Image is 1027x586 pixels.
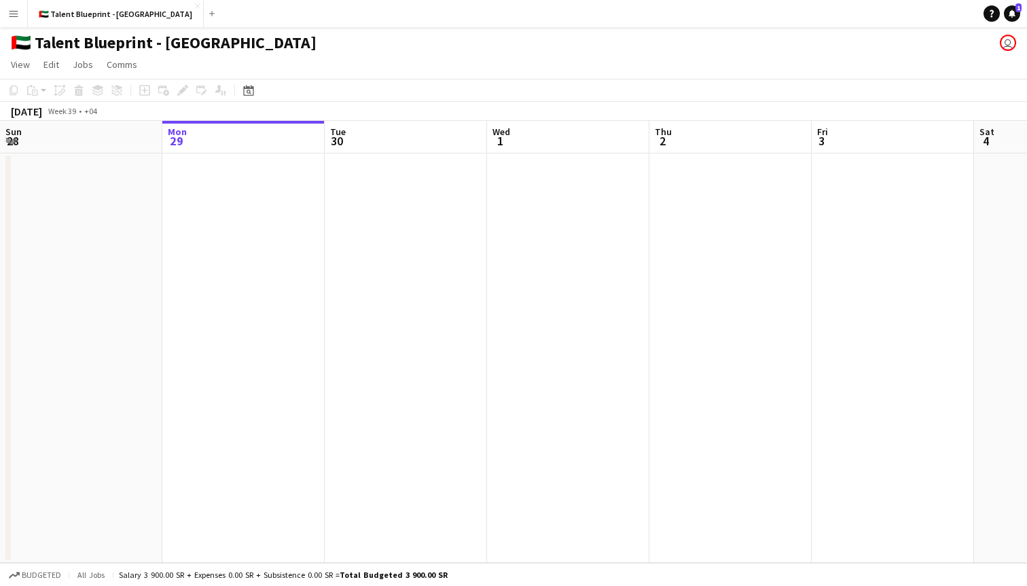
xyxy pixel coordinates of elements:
span: Total Budgeted 3 900.00 SR [340,570,448,580]
button: 🇦🇪 Talent Blueprint - [GEOGRAPHIC_DATA] [28,1,204,27]
span: 1 [1015,3,1022,12]
span: Wed [492,126,510,138]
span: Edit [43,58,59,71]
h1: 🇦🇪 Talent Blueprint - [GEOGRAPHIC_DATA] [11,33,317,53]
span: 2 [653,133,672,149]
span: Comms [107,58,137,71]
div: Salary 3 900.00 SR + Expenses 0.00 SR + Subsistence 0.00 SR = [119,570,448,580]
app-user-avatar: Carlo Ghadieh [1000,35,1016,51]
div: [DATE] [11,105,42,118]
a: Jobs [67,56,98,73]
span: View [11,58,30,71]
span: 4 [977,133,994,149]
span: 3 [815,133,828,149]
a: 1 [1004,5,1020,22]
span: Sat [979,126,994,138]
span: 1 [490,133,510,149]
span: All jobs [75,570,107,580]
span: 28 [3,133,22,149]
span: Week 39 [45,106,79,116]
span: Thu [655,126,672,138]
span: Tue [330,126,346,138]
span: 29 [166,133,187,149]
a: Edit [38,56,65,73]
a: View [5,56,35,73]
div: +04 [84,106,97,116]
span: 30 [328,133,346,149]
span: Sun [5,126,22,138]
button: Budgeted [7,568,63,583]
span: Mon [168,126,187,138]
a: Comms [101,56,143,73]
span: Fri [817,126,828,138]
span: Jobs [73,58,93,71]
span: Budgeted [22,570,61,580]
